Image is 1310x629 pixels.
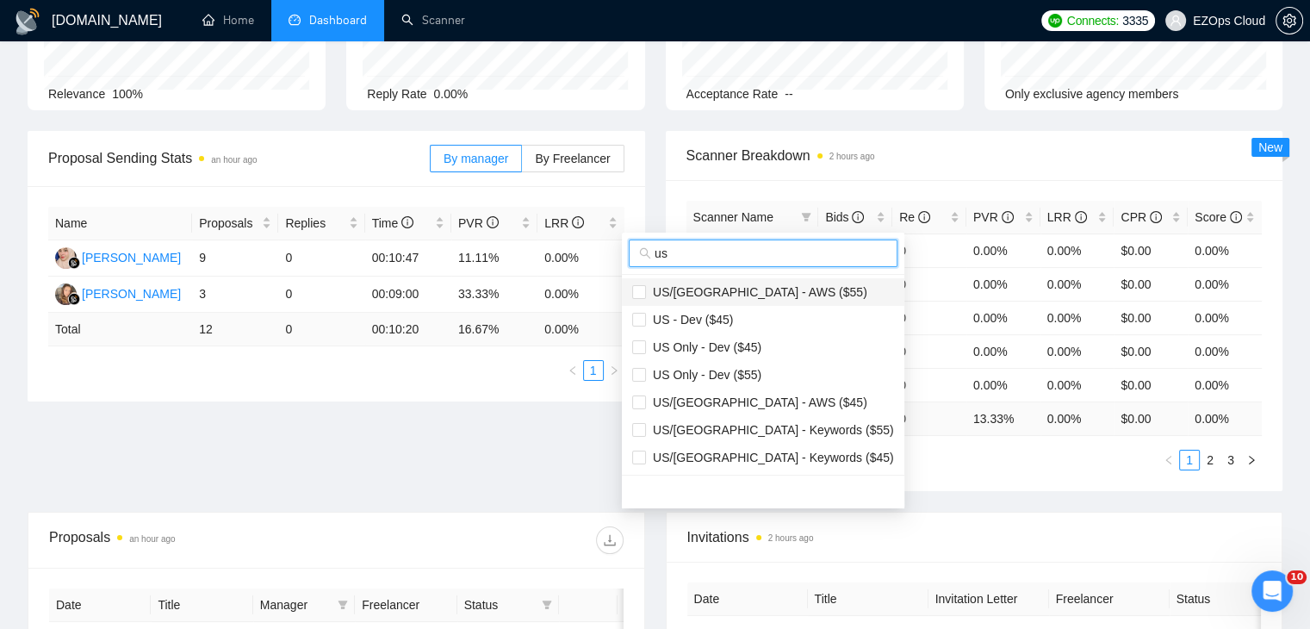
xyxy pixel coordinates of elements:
time: 2 hours ago [768,533,814,543]
td: 0 [892,402,966,435]
td: $0.00 [1114,234,1188,267]
a: 2 [1201,451,1220,470]
a: homeHome [202,13,254,28]
span: info-circle [572,216,584,228]
td: 0.00% [966,301,1040,334]
span: Only exclusive agency members [1005,87,1179,101]
span: US/[GEOGRAPHIC_DATA] - AWS ($55) [646,285,867,299]
td: 0.00% [1040,301,1114,334]
td: $0.00 [1114,368,1188,402]
span: info-circle [918,211,930,223]
td: 0.00% [966,368,1040,402]
td: 0.00% [537,240,624,277]
span: info-circle [401,216,413,228]
span: left [568,365,578,376]
td: 0.00 % [537,313,624,346]
th: Date [687,582,808,616]
span: 0.00% [434,87,469,101]
span: Connects: [1067,11,1119,30]
a: searchScanner [401,13,465,28]
div: [PERSON_NAME] [82,248,181,267]
span: LRR [1047,210,1087,224]
li: 2 [1200,450,1220,470]
li: Previous Page [562,360,583,381]
span: right [1246,455,1257,465]
span: dashboard [289,14,301,26]
time: an hour ago [129,534,175,544]
button: setting [1276,7,1303,34]
td: 0 [892,267,966,301]
time: an hour ago [211,155,257,165]
span: Time [372,216,413,230]
td: 12 [192,313,278,346]
span: Dashboard [309,13,367,28]
span: 100% [112,87,143,101]
td: $0.00 [1114,267,1188,301]
td: 00:10:47 [365,240,451,277]
span: CPR [1121,210,1161,224]
span: PVR [458,216,499,230]
span: US - Dev ($45) [646,313,733,327]
button: right [1241,450,1262,470]
span: setting [1276,14,1302,28]
img: NK [55,283,77,305]
span: Relevance [48,87,105,101]
li: Next Page [604,360,624,381]
td: Total [48,313,192,346]
span: Status [464,595,535,614]
span: Manager [260,595,331,614]
span: LRR [544,216,584,230]
td: 0 [278,313,364,346]
a: 3 [1221,451,1240,470]
span: Replies [285,214,345,233]
a: 1 [584,361,603,380]
li: Next Page [1241,450,1262,470]
img: upwork-logo.png [1048,14,1062,28]
span: info-circle [1002,211,1014,223]
th: Date [49,589,151,622]
td: 0.00% [1188,301,1262,334]
span: By Freelancer [535,152,610,165]
span: Score [1195,210,1241,224]
span: filter [338,600,348,610]
td: 0.00% [1188,368,1262,402]
td: 0 [278,240,364,277]
span: US/[GEOGRAPHIC_DATA] - Keywords ($45) [646,451,894,464]
td: 0.00% [537,277,624,313]
span: PVR [973,210,1014,224]
button: left [1158,450,1179,470]
span: US Only - Dev ($45) [646,340,761,354]
td: 16.67 % [451,313,537,346]
span: US/[GEOGRAPHIC_DATA] - AWS ($45) [646,395,867,409]
iframe: Intercom live chat [1251,570,1293,612]
span: filter [801,212,811,222]
span: Bids [825,210,864,224]
span: 3335 [1122,11,1148,30]
th: Proposals [192,207,278,240]
td: 0.00 % [1040,402,1114,435]
td: 0.00% [1040,267,1114,301]
td: 11.11% [451,240,537,277]
span: info-circle [1075,211,1087,223]
div: Proposals [49,526,336,554]
li: Previous Page [1158,450,1179,470]
span: Invitations [687,526,1262,548]
span: user [1170,15,1182,27]
button: download [596,526,624,554]
span: filter [334,592,351,618]
td: 0 [892,334,966,368]
td: 0 [892,234,966,267]
span: filter [798,204,815,230]
span: search [639,247,651,259]
td: 13.33 % [966,402,1040,435]
span: filter [542,600,552,610]
th: Title [151,589,252,622]
span: 10 [1287,570,1307,584]
span: Scanner Name [693,210,773,224]
th: Freelancer [1049,582,1170,616]
th: Invitation Letter [928,582,1049,616]
td: 0.00% [1040,234,1114,267]
img: AJ [55,247,77,269]
span: Proposal Sending Stats [48,147,430,169]
td: 0.00% [1188,334,1262,368]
